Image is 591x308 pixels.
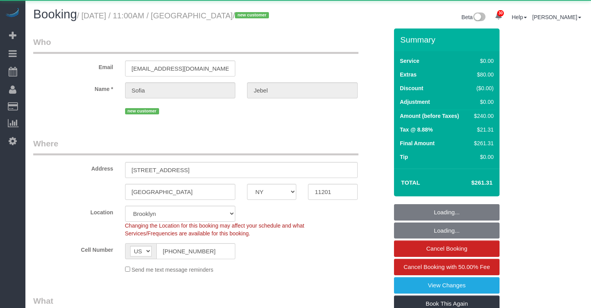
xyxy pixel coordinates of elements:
span: new customer [125,108,159,114]
label: Tip [400,153,408,161]
a: Cancel Booking with 50.00% Fee [394,259,500,275]
div: ($0.00) [471,84,494,92]
label: Discount [400,84,423,92]
label: Location [27,206,119,216]
input: First Name [125,82,236,98]
input: Zip Code [308,184,357,200]
div: $240.00 [471,112,494,120]
div: $80.00 [471,71,494,78]
label: Adjustment [400,98,430,106]
a: [PERSON_NAME] [532,14,581,20]
label: Final Amount [400,139,435,147]
label: Cell Number [27,243,119,254]
span: Cancel Booking with 50.00% Fee [404,263,490,270]
input: Email [125,61,236,77]
img: Automaid Logo [5,8,20,19]
img: New interface [473,12,485,23]
span: 30 [497,10,504,16]
span: / [233,11,271,20]
label: Extras [400,71,417,78]
span: Send me text message reminders [131,267,213,273]
a: 30 [491,8,506,25]
div: $0.00 [471,153,494,161]
label: Email [27,61,119,71]
a: View Changes [394,277,500,294]
label: Name * [27,82,119,93]
legend: Who [33,36,358,54]
a: Beta [462,14,486,20]
label: Amount (before Taxes) [400,112,459,120]
input: City [125,184,236,200]
span: Booking [33,7,77,21]
div: $21.31 [471,126,494,134]
div: $0.00 [471,57,494,65]
a: Help [512,14,527,20]
div: $261.31 [471,139,494,147]
label: Address [27,162,119,173]
label: Tax @ 8.88% [400,126,433,134]
span: Changing the Location for this booking may affect your schedule and what Services/Frequencies are... [125,223,304,237]
input: Cell Number [156,243,236,259]
h3: Summary [400,35,496,44]
a: Cancel Booking [394,240,500,257]
strong: Total [401,179,420,186]
label: Service [400,57,419,65]
h4: $261.31 [448,180,492,186]
span: new customer [235,12,269,18]
legend: Where [33,138,358,155]
div: $0.00 [471,98,494,106]
input: Last Name [247,82,358,98]
small: / [DATE] / 11:00AM / [GEOGRAPHIC_DATA] [77,11,271,20]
